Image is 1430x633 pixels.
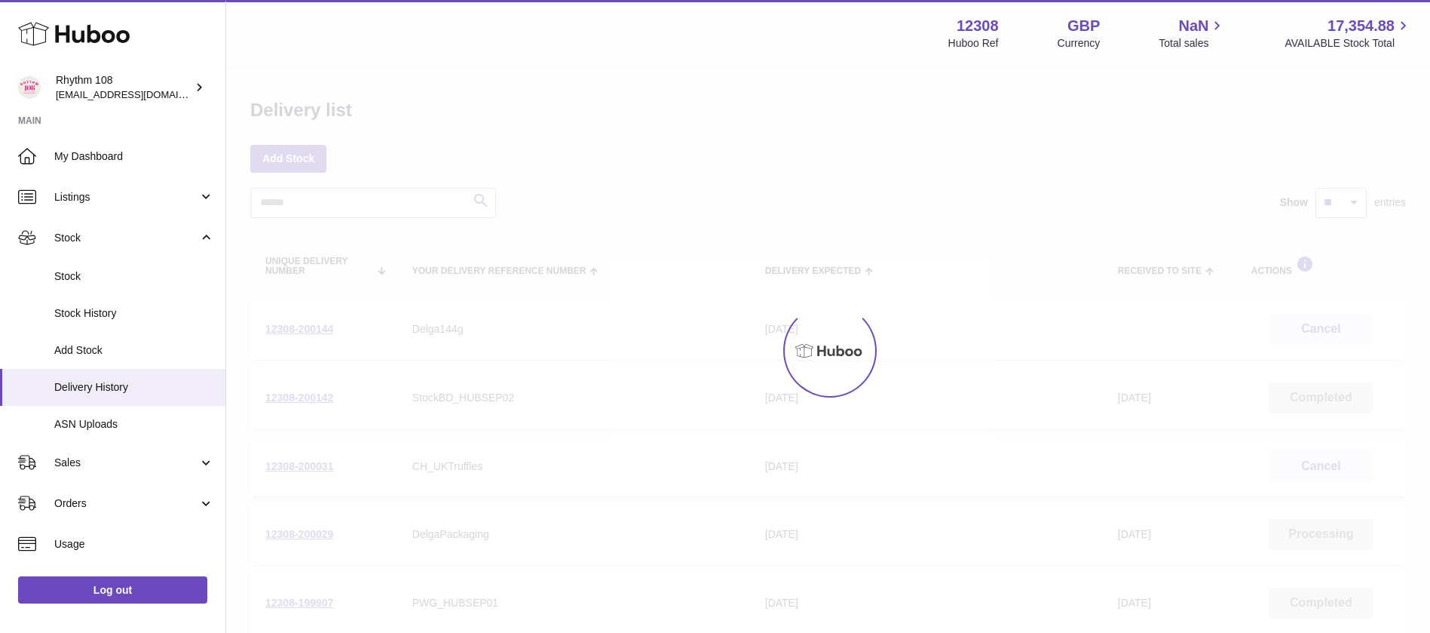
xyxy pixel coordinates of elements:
[1159,36,1226,51] span: Total sales
[18,76,41,99] img: orders@rhythm108.com
[1067,16,1100,36] strong: GBP
[54,496,198,511] span: Orders
[1178,16,1208,36] span: NaN
[54,343,214,358] span: Add Stock
[54,269,214,284] span: Stock
[56,88,222,100] span: [EMAIL_ADDRESS][DOMAIN_NAME]
[1058,36,1101,51] div: Currency
[54,537,214,552] span: Usage
[1159,16,1226,51] a: NaN Total sales
[54,417,214,432] span: ASN Uploads
[54,190,198,204] span: Listings
[54,456,198,470] span: Sales
[54,231,198,245] span: Stock
[54,149,214,164] span: My Dashboard
[56,73,191,102] div: Rhythm 108
[1285,16,1412,51] a: 17,354.88 AVAILABLE Stock Total
[1285,36,1412,51] span: AVAILABLE Stock Total
[957,16,999,36] strong: 12308
[18,576,207,604] a: Log out
[54,380,214,395] span: Delivery History
[54,306,214,321] span: Stock History
[948,36,999,51] div: Huboo Ref
[1327,16,1395,36] span: 17,354.88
